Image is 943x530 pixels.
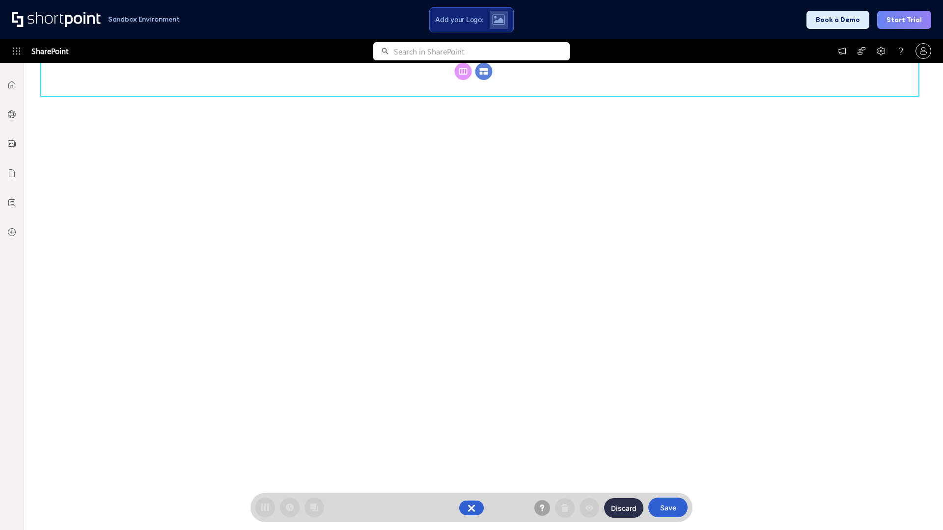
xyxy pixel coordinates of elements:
button: Save [648,498,688,517]
img: Upload logo [492,14,505,25]
button: Discard [604,498,643,518]
span: Add your Logo: [435,15,483,24]
iframe: Chat Widget [894,483,943,530]
button: Book a Demo [806,11,869,29]
span: SharePoint [31,39,68,63]
input: Search in SharePoint [394,42,570,60]
h1: Sandbox Environment [108,17,180,22]
button: Start Trial [877,11,931,29]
